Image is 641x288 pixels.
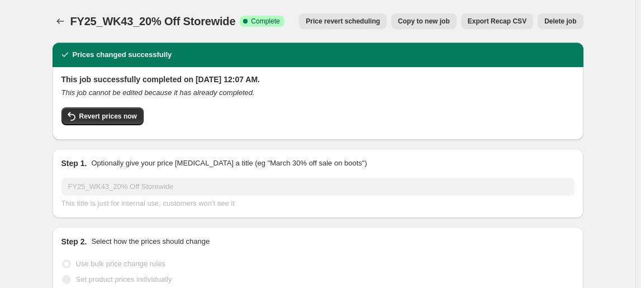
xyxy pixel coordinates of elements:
[61,158,87,169] h2: Step 1.
[251,17,279,26] span: Complete
[61,178,574,196] input: 30% off holiday sale
[53,13,68,29] button: Price change jobs
[398,17,450,26] span: Copy to new job
[70,15,236,27] span: FY25_WK43_20% Off Storewide
[544,17,576,26] span: Delete job
[61,199,235,207] span: This title is just for internal use, customers won't see it
[61,74,574,85] h2: This job successfully completed on [DATE] 12:07 AM.
[468,17,526,26] span: Export Recap CSV
[91,236,210,247] p: Select how the prices should change
[61,88,255,97] i: This job cannot be edited because it has already completed.
[299,13,387,29] button: Price revert scheduling
[73,49,172,60] h2: Prices changed successfully
[79,112,137,121] span: Revert prices now
[61,107,144,125] button: Revert prices now
[461,13,533,29] button: Export Recap CSV
[391,13,457,29] button: Copy to new job
[91,158,367,169] p: Optionally give your price [MEDICAL_DATA] a title (eg "March 30% off sale on boots")
[61,236,87,247] h2: Step 2.
[76,275,172,284] span: Set product prices individually
[76,259,165,268] span: Use bulk price change rules
[306,17,380,26] span: Price revert scheduling
[538,13,583,29] button: Delete job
